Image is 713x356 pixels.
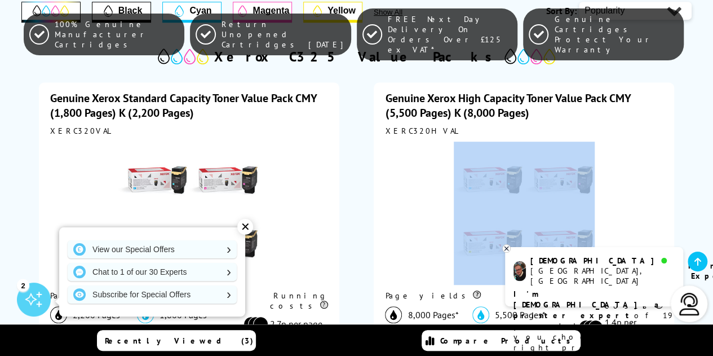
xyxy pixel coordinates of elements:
[678,293,701,315] img: user-headset-light.svg
[513,289,662,320] b: I'm [DEMOGRAPHIC_DATA], a printer expert
[68,263,237,281] a: Chat to 1 of our 30 Experts
[454,142,595,283] img: Xerox High Capacity Toner Value Pack CMY (5,500 Pages) K (8,000 Pages)
[513,289,675,353] p: of 19 years! I can help you choose the right product
[513,261,526,281] img: chris-livechat.png
[68,240,237,258] a: View our Special Offers
[243,291,328,311] div: Running costs
[222,19,346,50] span: Return Unopened Cartridges [DATE]
[118,142,259,283] img: Xerox Standard Capacity Toner Value Pack CMY (1,800 Pages) K (2,200 Pages)
[243,317,322,332] li: 2.7p per page
[472,306,489,323] img: cyan_icon.svg
[422,330,581,351] a: Compare Products
[440,336,577,346] span: Compare Products
[530,266,674,286] div: [GEOGRAPHIC_DATA], [GEOGRAPHIC_DATA]
[554,14,678,55] span: Genuine Cartridges Protect Your Warranty
[237,219,253,235] div: ✕
[97,330,256,351] a: Recently Viewed (3)
[50,91,317,120] a: Genuine Xerox Standard Capacity Toner Value Pack CMY (1,800 Pages) K (2,200 Pages)
[495,309,546,320] span: 5,500 Pages*
[68,285,237,304] a: Subscribe for Special Offers
[388,14,512,55] span: FREE Next Day Delivery On Orders Over £125 ex VAT*
[55,19,179,50] span: 100% Genuine Manufacturer Cartridges
[530,256,674,266] div: [DEMOGRAPHIC_DATA]
[50,306,67,323] img: black_icon.svg
[385,91,630,120] a: Genuine Xerox High Capacity Toner Value Pack CMY (5,500 Pages) K (8,000 Pages)
[408,309,458,320] span: 8,000 Pages*
[385,306,402,323] img: black_icon.svg
[385,126,663,136] div: XERC320HVAL
[105,336,254,346] span: Recently Viewed (3)
[17,279,29,291] div: 2
[385,291,578,301] div: Page yields
[50,126,328,136] div: XERC320VAL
